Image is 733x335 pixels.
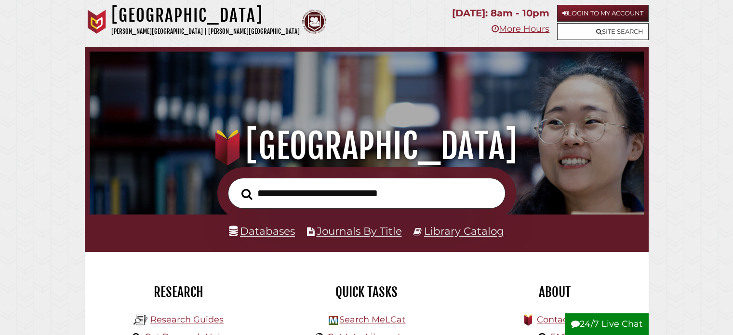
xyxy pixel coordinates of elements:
[111,5,300,26] h1: [GEOGRAPHIC_DATA]
[557,5,649,22] a: Login to My Account
[317,225,402,237] a: Journals By Title
[424,225,504,237] a: Library Catalog
[85,10,109,34] img: Calvin University
[133,313,148,327] img: Hekman Library Logo
[468,284,641,300] h2: About
[229,225,295,237] a: Databases
[150,314,224,325] a: Research Guides
[241,188,253,200] i: Search
[302,10,326,34] img: Calvin Theological Seminary
[237,186,257,202] button: Search
[339,314,405,325] a: Search MeLCat
[329,316,338,325] img: Hekman Library Logo
[452,5,549,22] p: [DATE]: 8am - 10pm
[111,26,300,37] p: [PERSON_NAME][GEOGRAPHIC_DATA] | [PERSON_NAME][GEOGRAPHIC_DATA]
[92,284,266,300] h2: Research
[280,284,453,300] h2: Quick Tasks
[492,24,549,34] a: More Hours
[557,23,649,40] a: Site Search
[100,125,632,167] h1: [GEOGRAPHIC_DATA]
[537,314,585,325] a: Contact Us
